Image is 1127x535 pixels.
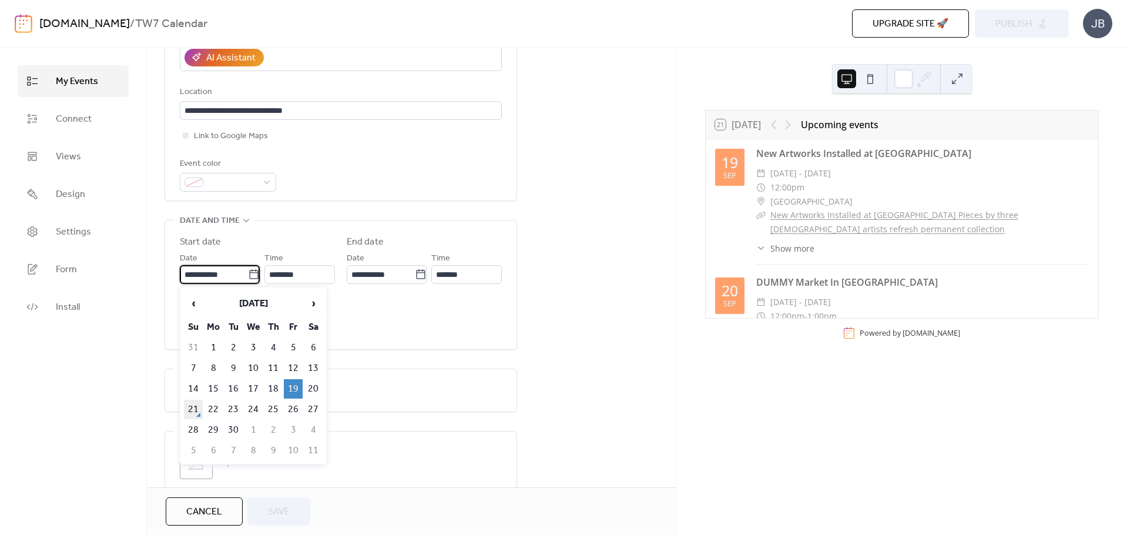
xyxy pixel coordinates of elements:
th: We [244,317,263,337]
a: [DOMAIN_NAME] [903,328,960,338]
td: 19 [284,379,303,399]
span: Date [180,252,197,266]
div: ​ [756,180,766,195]
td: 23 [224,400,243,419]
td: 3 [244,338,263,357]
a: Install [18,291,129,323]
div: ​ [756,309,766,323]
td: 16 [224,379,243,399]
div: Location [180,85,499,99]
span: Form [56,263,77,277]
td: 10 [244,359,263,378]
td: 14 [184,379,203,399]
td: 7 [184,359,203,378]
button: Cancel [166,497,243,526]
div: Sep [723,300,736,308]
td: 25 [264,400,283,419]
a: Views [18,141,129,172]
div: 19 [722,155,738,170]
span: Cancel [186,505,222,519]
span: Time [264,252,283,266]
td: 15 [204,379,223,399]
b: TW7 Calendar [135,13,207,35]
td: 18 [264,379,283,399]
span: [DATE] - [DATE] [770,295,831,309]
span: Design [56,188,85,202]
span: Link to Google Maps [194,129,268,143]
button: ​Show more [756,242,814,255]
td: 6 [204,441,223,460]
div: 20 [722,283,738,298]
th: Fr [284,317,303,337]
div: Upcoming events [801,118,878,132]
td: 6 [304,338,323,357]
td: 31 [184,338,203,357]
span: ‹ [185,292,202,315]
td: 27 [304,400,323,419]
td: 8 [244,441,263,460]
div: DUMMY Market In [GEOGRAPHIC_DATA] [756,275,1089,289]
span: Install [56,300,80,315]
td: 11 [264,359,283,378]
td: 4 [264,338,283,357]
span: - [804,309,807,323]
a: New Artworks Installed at [GEOGRAPHIC_DATA] [756,147,971,160]
td: 9 [264,441,283,460]
div: Powered by [860,328,960,338]
button: AI Assistant [185,49,264,66]
td: 2 [224,338,243,357]
div: ​ [756,295,766,309]
b: / [130,13,135,35]
td: 2 [264,420,283,440]
div: ​ [756,242,766,255]
div: ​ [756,208,766,222]
td: 22 [204,400,223,419]
td: 1 [204,338,223,357]
a: Form [18,253,129,285]
td: 29 [204,420,223,440]
th: Tu [224,317,243,337]
span: Show more [770,242,814,255]
td: 9 [224,359,243,378]
span: [DATE] - [DATE] [770,166,831,180]
span: Settings [56,225,91,239]
div: ​ [756,195,766,209]
th: Mo [204,317,223,337]
div: Event color [180,157,274,171]
td: 30 [224,420,243,440]
a: Settings [18,216,129,248]
span: › [304,292,322,315]
th: Su [184,317,203,337]
td: 4 [304,420,323,440]
a: Design [18,178,129,210]
span: 1:00pm [807,309,837,323]
td: 10 [284,441,303,460]
td: 5 [184,441,203,460]
div: End date [347,235,384,249]
span: 12:00pm [770,309,804,323]
th: Sa [304,317,323,337]
td: 5 [284,338,303,357]
td: 21 [184,400,203,419]
a: My Events [18,65,129,97]
div: AI Assistant [206,51,256,65]
td: 26 [284,400,303,419]
span: Time [431,252,450,266]
td: 20 [304,379,323,399]
span: Date and time [180,214,240,228]
td: 3 [284,420,303,440]
span: Views [56,150,81,164]
td: 17 [244,379,263,399]
td: 13 [304,359,323,378]
button: Upgrade site 🚀 [852,9,969,38]
a: [DOMAIN_NAME] [39,13,130,35]
td: 7 [224,441,243,460]
th: [DATE] [204,291,303,316]
span: Date [347,252,364,266]
span: 12:00pm [770,180,804,195]
td: 12 [284,359,303,378]
span: [GEOGRAPHIC_DATA] [770,195,853,209]
div: ​ [756,166,766,180]
a: Connect [18,103,129,135]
